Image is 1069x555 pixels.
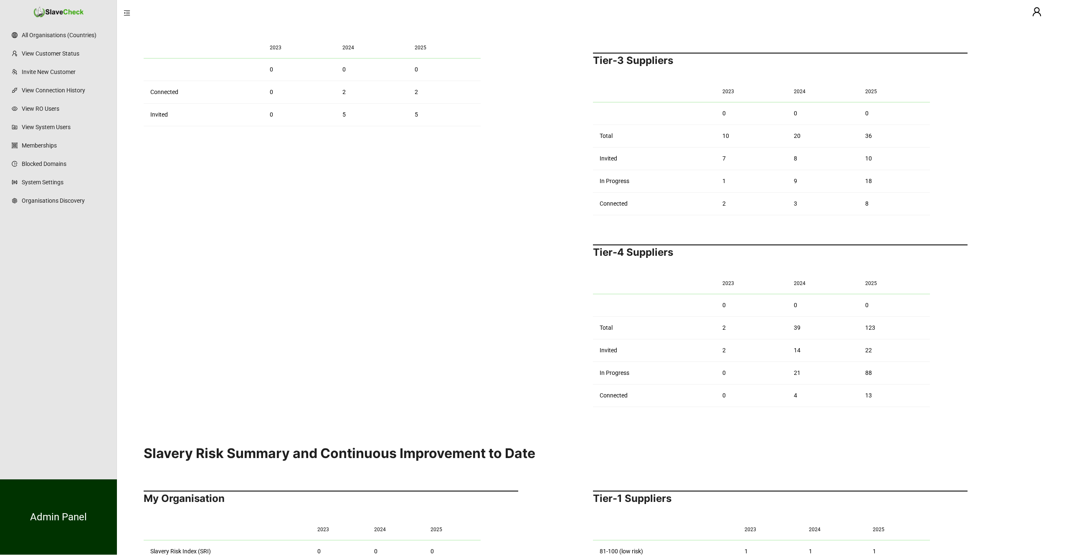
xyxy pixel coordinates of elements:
span: menu-fold [124,10,130,16]
td: 21 [787,362,859,384]
h1: Slavery Risk Summary and Continuous Improvement to Date [144,445,535,461]
td: 2 [408,81,481,104]
td: Invited [593,339,716,362]
td: 20 [787,125,859,148]
td: 8 [859,193,930,215]
td: 10 [716,125,787,148]
td: 88 [859,362,930,384]
td: 123 [859,317,930,339]
th: 2023 [716,81,787,102]
td: 1 [716,170,787,193]
td: 2 [336,81,408,104]
td: 0 [859,294,930,317]
a: Invite New Customer [22,64,108,80]
td: 10 [859,148,930,170]
a: All Organisations (Countries) [22,27,108,43]
td: 0 [336,59,408,81]
th: 2025 [424,519,481,540]
td: 14 [787,339,859,362]
a: Memberships [22,137,108,154]
td: 0 [716,102,787,125]
th: 2023 [263,37,336,59]
th: 2025 [859,81,930,102]
th: 2023 [738,519,802,540]
td: 5 [408,104,481,126]
td: 0 [263,81,336,104]
td: 2 [716,317,787,339]
th: 2025 [408,37,481,59]
td: In Progress [593,362,716,384]
td: 22 [859,339,930,362]
th: 2024 [787,273,859,294]
td: 2 [716,339,787,362]
th: 2025 [859,273,930,294]
td: 0 [716,362,787,384]
th: 2025 [866,519,930,540]
td: 0 [859,102,930,125]
td: 5 [336,104,408,126]
td: Invited [144,104,263,126]
td: 7 [716,148,787,170]
a: View Customer Status [22,45,108,62]
td: 9 [787,170,859,193]
td: Connected [144,81,263,104]
td: Connected [593,384,716,407]
td: Connected [593,193,716,215]
td: 36 [859,125,930,148]
a: System Settings [22,174,108,191]
a: View Connection History [22,82,108,99]
td: 4 [787,384,859,407]
th: 2024 [787,81,859,102]
td: 0 [716,384,787,407]
td: 13 [859,384,930,407]
td: 3 [787,193,859,215]
h2: Tier-1 Suppliers [593,491,968,506]
td: 8 [787,148,859,170]
th: 2024 [802,519,866,540]
th: 2024 [367,519,424,540]
a: View System Users [22,119,108,135]
a: Organisations Discovery [22,192,108,209]
th: 2023 [716,273,787,294]
td: 0 [263,104,336,126]
h2: Tier-4 Suppliers [593,244,968,260]
td: 0 [408,59,481,81]
a: Blocked Domains [22,155,108,172]
td: 0 [716,294,787,317]
th: 2023 [311,519,367,540]
td: In Progress [593,170,716,193]
td: 0 [787,102,859,125]
td: 39 [787,317,859,339]
td: 0 [263,59,336,81]
span: user [1032,7,1042,17]
td: 2 [716,193,787,215]
td: Total [593,317,716,339]
td: 0 [787,294,859,317]
td: Invited [593,148,716,170]
h2: Tier-3 Suppliers [593,53,968,68]
th: 2024 [336,37,408,59]
td: 18 [859,170,930,193]
td: Total [593,125,716,148]
h2: My Organisation [144,491,518,506]
a: View RO Users [22,100,108,117]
